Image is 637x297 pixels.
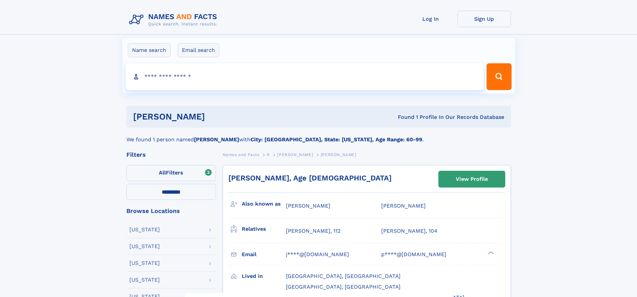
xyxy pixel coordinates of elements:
span: [PERSON_NAME] [277,152,313,157]
h3: Relatives [242,223,286,235]
a: [PERSON_NAME], 104 [381,227,437,235]
h3: Email [242,249,286,260]
div: View Profile [456,171,488,187]
span: [PERSON_NAME] [286,203,330,209]
b: [PERSON_NAME] [194,136,239,143]
span: All [159,169,166,176]
button: Search Button [487,63,511,90]
div: [US_STATE] [129,244,160,249]
span: [PERSON_NAME] [321,152,356,157]
div: [US_STATE] [129,261,160,266]
div: [US_STATE] [129,227,160,232]
a: [PERSON_NAME] [277,150,313,159]
a: Sign Up [457,11,511,27]
span: R [267,152,270,157]
a: View Profile [439,171,505,187]
h1: [PERSON_NAME] [133,113,302,121]
label: Email search [178,43,219,57]
span: [GEOGRAPHIC_DATA], [GEOGRAPHIC_DATA] [286,284,401,290]
div: We found 1 person named with . [126,128,511,144]
input: search input [126,63,484,90]
div: Found 1 Profile In Our Records Database [301,114,504,121]
a: Log In [404,11,457,27]
div: Filters [126,152,216,158]
label: Name search [128,43,171,57]
img: Logo Names and Facts [126,11,223,29]
div: ❯ [486,250,494,255]
a: [PERSON_NAME], Age [DEMOGRAPHIC_DATA] [228,174,392,182]
div: [US_STATE] [129,277,160,283]
h3: Lived in [242,271,286,282]
h3: Also known as [242,198,286,210]
a: Names and Facts [223,150,259,159]
span: [PERSON_NAME] [381,203,426,209]
a: [PERSON_NAME], 112 [286,227,340,235]
b: City: [GEOGRAPHIC_DATA], State: [US_STATE], Age Range: 60-99 [250,136,422,143]
div: Browse Locations [126,208,216,214]
span: [GEOGRAPHIC_DATA], [GEOGRAPHIC_DATA] [286,273,401,279]
a: R [267,150,270,159]
label: Filters [126,165,216,181]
